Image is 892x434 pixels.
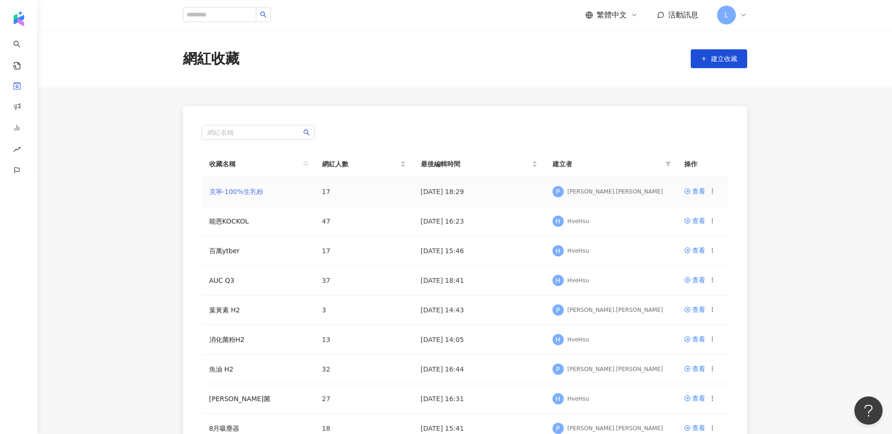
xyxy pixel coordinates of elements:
div: HveHsu [568,277,589,285]
span: H [555,275,560,286]
div: 查看 [692,275,705,285]
div: HveHsu [568,336,589,344]
a: 消化菌粉H2 [209,336,245,343]
span: H [555,394,560,404]
td: [DATE] 16:31 [413,384,545,414]
a: 查看 [684,364,705,374]
span: P [556,423,560,434]
span: 活動訊息 [668,10,698,19]
span: 18 [322,425,331,432]
span: 47 [322,217,331,225]
div: 查看 [692,334,705,344]
a: 查看 [684,216,705,226]
div: 查看 [692,423,705,433]
a: 查看 [684,186,705,196]
a: 查看 [684,334,705,344]
div: 查看 [692,216,705,226]
a: 能恩KOCKOL [209,217,249,225]
span: rise [13,140,21,161]
span: H [555,216,560,226]
a: 查看 [684,304,705,315]
a: search [13,34,32,70]
div: HveHsu [568,395,589,403]
span: 網紅人數 [322,159,398,169]
td: [DATE] 14:05 [413,325,545,355]
span: 13 [322,336,331,343]
td: [DATE] 18:29 [413,177,545,207]
span: 32 [322,365,331,373]
span: filter [663,157,673,171]
span: 37 [322,277,331,284]
span: 收藏名稱 [209,159,300,169]
th: 網紅人數 [315,151,413,177]
a: AUC Q3 [209,277,235,284]
button: 建立收藏 [691,49,747,68]
a: 查看 [684,275,705,285]
td: [DATE] 14:43 [413,295,545,325]
span: P [556,364,560,374]
span: L [725,10,728,20]
div: 網紅收藏 [183,49,239,69]
div: HveHsu [568,217,589,225]
span: 3 [322,306,326,314]
span: 建立收藏 [711,55,737,62]
div: [PERSON_NAME].[PERSON_NAME] [568,306,663,314]
span: H [555,334,560,345]
img: logo icon [11,11,26,26]
th: 最後編輯時間 [413,151,545,177]
span: 27 [322,395,331,403]
span: search [301,157,311,171]
div: [PERSON_NAME].[PERSON_NAME] [568,188,663,196]
div: 查看 [692,245,705,256]
td: [DATE] 15:46 [413,236,545,266]
a: 百萬ytber [209,247,240,255]
a: 8月吸塵器 [209,425,240,432]
span: search [303,129,310,136]
a: 魚油 H2 [209,365,234,373]
td: [DATE] 16:44 [413,355,545,384]
div: [PERSON_NAME].[PERSON_NAME] [568,365,663,373]
div: 查看 [692,364,705,374]
th: 操作 [677,151,728,177]
div: [PERSON_NAME].[PERSON_NAME] [568,425,663,433]
span: 最後編輯時間 [421,159,530,169]
span: 17 [322,188,331,195]
span: 建立者 [553,159,662,169]
a: 查看 [684,423,705,433]
span: 繁體中文 [597,10,627,20]
a: 克寧-100%生乳粉 [209,188,263,195]
div: HveHsu [568,247,589,255]
iframe: Help Scout Beacon - Open [854,396,883,425]
a: 查看 [684,245,705,256]
td: [DATE] 16:23 [413,207,545,236]
span: P [556,186,560,197]
span: 17 [322,247,331,255]
div: 查看 [692,186,705,196]
span: H [555,246,560,256]
a: [PERSON_NAME]菌 [209,395,270,403]
span: search [303,161,309,167]
a: 查看 [684,393,705,403]
td: [DATE] 18:41 [413,266,545,295]
span: search [260,11,267,18]
span: P [556,305,560,315]
div: 查看 [692,393,705,403]
a: 葉黃素 H2 [209,306,240,314]
span: filter [665,161,671,167]
div: 查看 [692,304,705,315]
